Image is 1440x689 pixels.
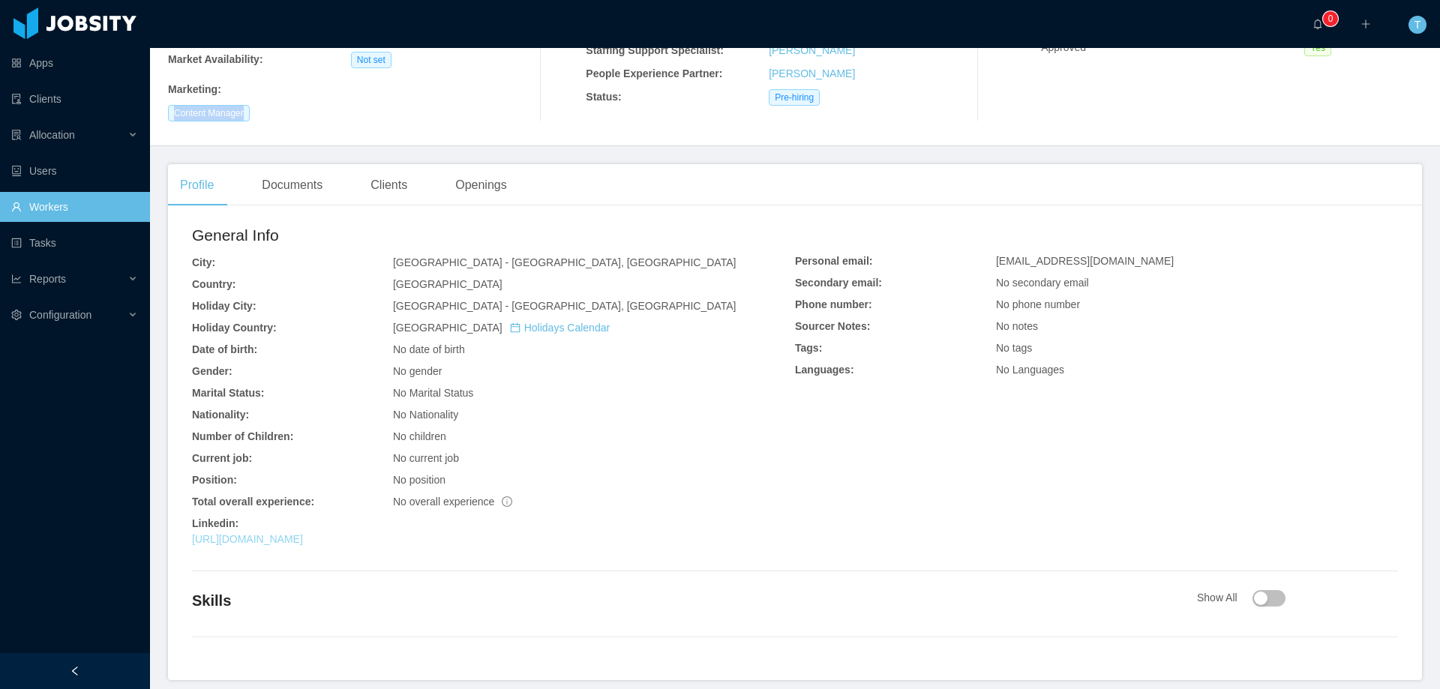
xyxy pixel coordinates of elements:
[192,533,303,545] a: [URL][DOMAIN_NAME]
[192,223,795,247] h2: General Info
[996,277,1089,289] span: No secondary email
[510,322,610,334] a: icon: calendarHolidays Calendar
[351,52,391,68] span: Not set
[11,192,138,222] a: icon: userWorkers
[192,496,314,508] b: Total overall experience:
[192,322,277,334] b: Holiday Country:
[1312,19,1323,29] i: icon: bell
[795,255,873,267] b: Personal email:
[250,164,334,206] div: Documents
[168,53,263,65] b: Market Availability:
[192,256,215,268] b: City:
[29,309,91,321] span: Configuration
[502,496,512,507] span: info-circle
[996,340,1398,356] div: No tags
[393,343,465,355] span: No date of birth
[393,256,736,268] span: [GEOGRAPHIC_DATA] - [GEOGRAPHIC_DATA], [GEOGRAPHIC_DATA]
[11,156,138,186] a: icon: robotUsers
[29,273,66,285] span: Reports
[192,590,1197,611] h4: Skills
[393,409,458,421] span: No Nationality
[11,48,138,78] a: icon: appstoreApps
[795,320,870,332] b: Sourcer Notes:
[168,83,221,95] b: Marketing :
[11,310,22,320] i: icon: setting
[996,298,1080,310] span: No phone number
[192,517,238,529] b: Linkedin:
[393,387,473,399] span: No Marital Status
[192,409,249,421] b: Nationality:
[192,474,237,486] b: Position:
[192,300,256,312] b: Holiday City:
[393,496,512,508] span: No overall experience
[1197,592,1285,604] span: Show All
[996,364,1064,376] span: No Languages
[769,44,855,56] a: [PERSON_NAME]
[795,298,872,310] b: Phone number:
[192,343,257,355] b: Date of birth:
[192,278,235,290] b: Country:
[11,130,22,140] i: icon: solution
[443,164,519,206] div: Openings
[795,364,854,376] b: Languages:
[393,452,459,464] span: No current job
[393,474,445,486] span: No position
[358,164,419,206] div: Clients
[510,322,520,333] i: icon: calendar
[11,274,22,284] i: icon: line-chart
[586,44,724,56] b: Staffing Support Specialist:
[586,67,722,79] b: People Experience Partner:
[168,105,250,121] span: Content Manager
[393,322,610,334] span: [GEOGRAPHIC_DATA]
[192,452,252,464] b: Current job:
[1414,16,1421,34] span: T
[192,430,293,442] b: Number of Children:
[1323,11,1338,26] sup: 0
[192,387,264,399] b: Marital Status:
[586,91,621,103] b: Status:
[996,320,1038,332] span: No notes
[996,255,1174,267] span: [EMAIL_ADDRESS][DOMAIN_NAME]
[769,89,820,106] span: Pre-hiring
[393,300,736,312] span: [GEOGRAPHIC_DATA] - [GEOGRAPHIC_DATA], [GEOGRAPHIC_DATA]
[393,278,502,290] span: [GEOGRAPHIC_DATA]
[29,129,75,141] span: Allocation
[769,67,855,79] a: [PERSON_NAME]
[11,84,138,114] a: icon: auditClients
[192,365,232,377] b: Gender:
[795,342,822,354] b: Tags:
[168,164,226,206] div: Profile
[11,228,138,258] a: icon: profileTasks
[393,430,446,442] span: No children
[1360,19,1371,29] i: icon: plus
[795,277,882,289] b: Secondary email:
[393,365,442,377] span: No gender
